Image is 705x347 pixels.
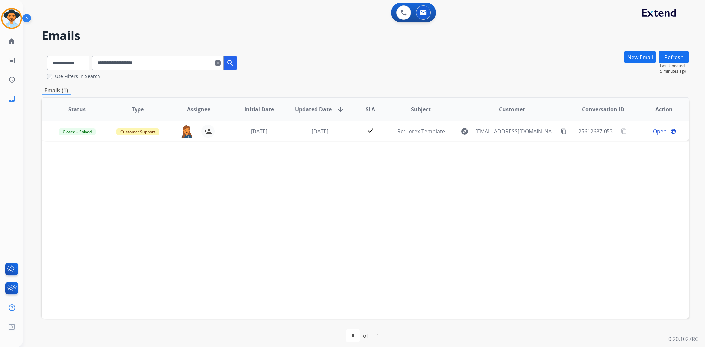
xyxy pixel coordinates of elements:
[371,329,385,342] div: 1
[68,105,86,113] span: Status
[621,128,627,134] mat-icon: content_copy
[8,95,16,103] mat-icon: inbox
[397,128,445,135] span: Re: Lorex Template
[8,57,16,64] mat-icon: list_alt
[582,105,624,113] span: Conversation ID
[461,127,469,135] mat-icon: explore
[251,128,267,135] span: [DATE]
[244,105,274,113] span: Initial Date
[42,86,71,95] p: Emails (1)
[204,127,212,135] mat-icon: person_add
[499,105,525,113] span: Customer
[670,128,676,134] mat-icon: language
[668,335,698,343] p: 0.20.1027RC
[366,105,375,113] span: SLA
[367,126,374,134] mat-icon: check
[42,29,689,42] h2: Emails
[624,51,656,63] button: New Email
[8,37,16,45] mat-icon: home
[475,127,557,135] span: [EMAIL_ADDRESS][DOMAIN_NAME]
[59,128,96,135] span: Closed – Solved
[337,105,345,113] mat-icon: arrow_downward
[226,59,234,67] mat-icon: search
[411,105,431,113] span: Subject
[215,59,221,67] mat-icon: clear
[295,105,332,113] span: Updated Date
[180,125,193,138] img: agent-avatar
[578,128,679,135] span: 25612687-053c-4f3b-8beb-ebbcad66f382
[55,73,100,80] label: Use Filters In Search
[132,105,144,113] span: Type
[312,128,328,135] span: [DATE]
[628,98,689,121] th: Action
[653,127,667,135] span: Open
[116,128,159,135] span: Customer Support
[660,63,689,69] span: Last Updated:
[2,9,21,28] img: avatar
[659,51,689,63] button: Refresh
[660,69,689,74] span: 5 minutes ago
[561,128,567,134] mat-icon: content_copy
[187,105,210,113] span: Assignee
[363,332,368,340] div: of
[8,76,16,84] mat-icon: history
